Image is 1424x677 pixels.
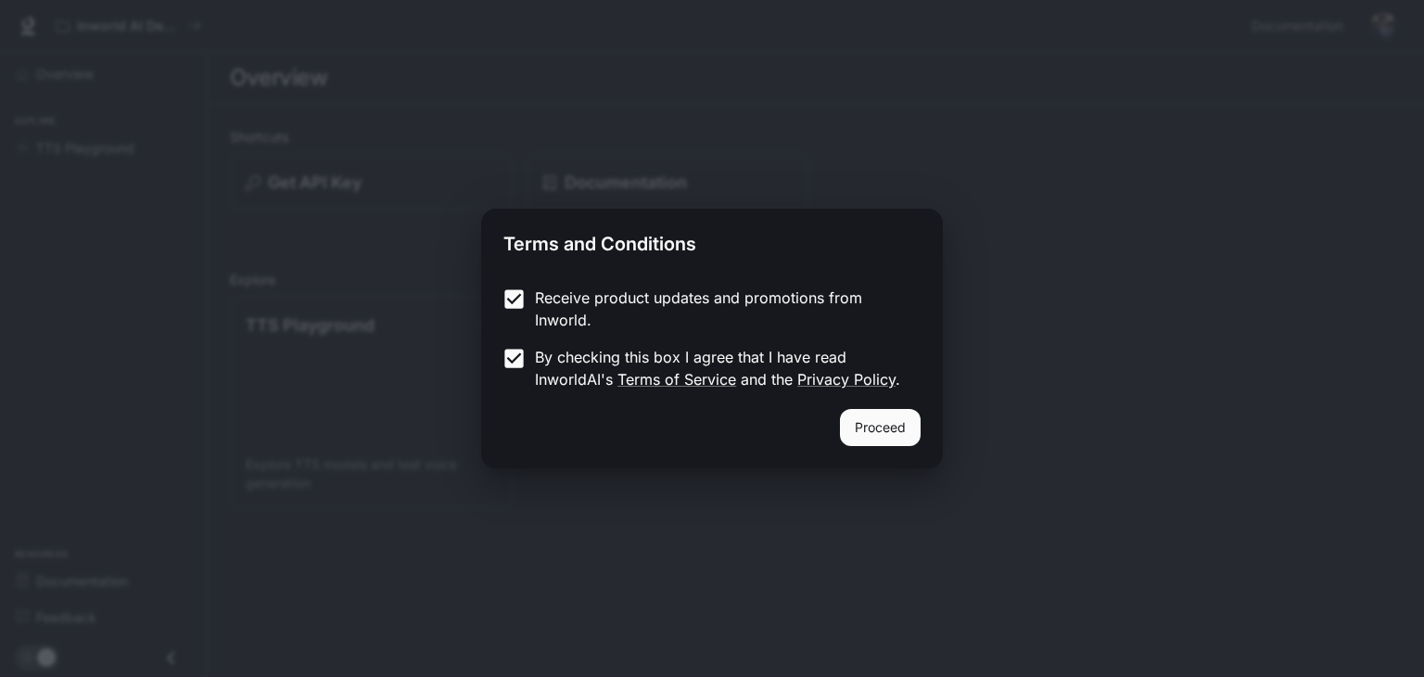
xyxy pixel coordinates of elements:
a: Privacy Policy [797,370,896,389]
p: Receive product updates and promotions from Inworld. [535,287,906,331]
h2: Terms and Conditions [481,209,943,272]
a: Terms of Service [617,370,736,389]
button: Proceed [840,409,921,446]
p: By checking this box I agree that I have read InworldAI's and the . [535,346,906,390]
